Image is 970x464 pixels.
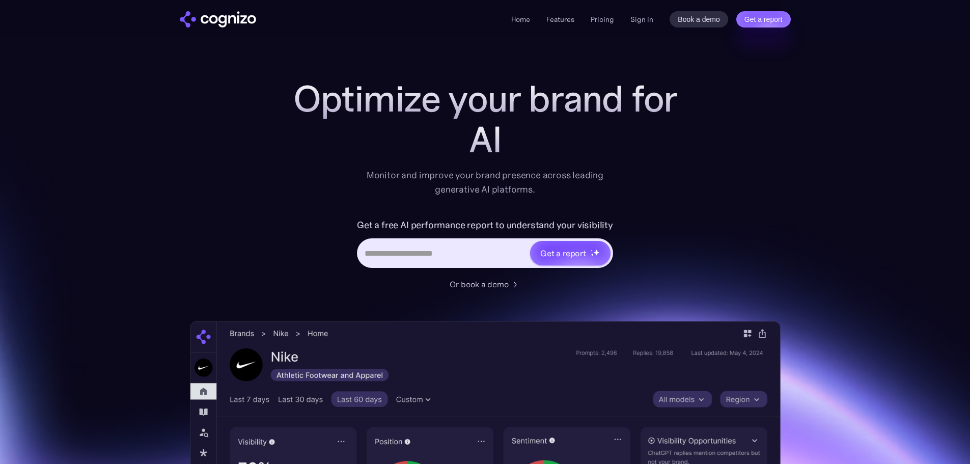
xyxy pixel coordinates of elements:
img: star [593,249,600,256]
img: star [591,250,592,251]
a: Home [511,15,530,24]
a: Or book a demo [450,278,521,290]
h1: Optimize your brand for [282,78,689,119]
a: Sign in [630,13,653,25]
div: Or book a demo [450,278,509,290]
form: Hero URL Input Form [357,217,613,273]
a: home [180,11,256,28]
a: Features [546,15,574,24]
img: cognizo logo [180,11,256,28]
a: Book a demo [670,11,728,28]
div: Get a report [540,247,586,259]
img: star [591,253,594,257]
a: Get a report [736,11,791,28]
div: Monitor and improve your brand presence across leading generative AI platforms. [360,168,611,197]
label: Get a free AI performance report to understand your visibility [357,217,613,233]
div: AI [282,119,689,160]
a: Get a reportstarstarstar [529,240,612,266]
a: Pricing [591,15,614,24]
